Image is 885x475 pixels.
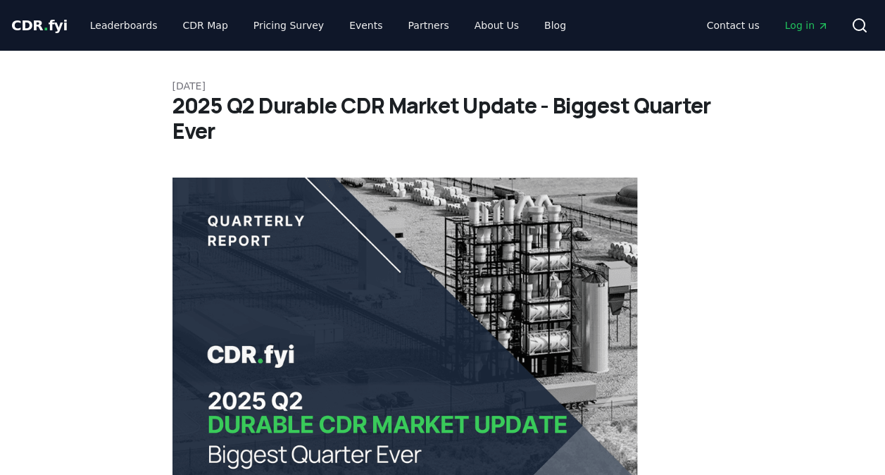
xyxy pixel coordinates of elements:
[79,13,169,38] a: Leaderboards
[11,17,68,34] span: CDR fyi
[696,13,771,38] a: Contact us
[463,13,530,38] a: About Us
[44,17,49,34] span: .
[242,13,335,38] a: Pricing Survey
[172,79,713,93] p: [DATE]
[696,13,840,38] nav: Main
[785,18,829,32] span: Log in
[172,93,713,144] h1: 2025 Q2 Durable CDR Market Update - Biggest Quarter Ever
[533,13,577,38] a: Blog
[774,13,840,38] a: Log in
[79,13,577,38] nav: Main
[397,13,460,38] a: Partners
[11,16,68,35] a: CDR.fyi
[338,13,394,38] a: Events
[172,13,239,38] a: CDR Map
